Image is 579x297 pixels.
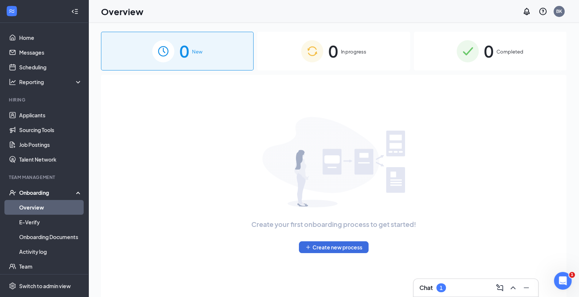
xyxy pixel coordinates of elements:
button: PlusCreate new process [299,241,369,253]
span: Create your first onboarding process to get started! [251,219,416,229]
span: 1 [569,272,575,278]
svg: ComposeMessage [495,283,504,292]
span: 0 [484,38,493,64]
span: In progress [341,48,366,55]
svg: Collapse [71,8,79,15]
svg: Plus [305,244,311,250]
button: ChevronUp [507,282,519,294]
a: Scheduling [19,60,82,75]
span: Completed [496,48,523,55]
div: BK [556,8,562,14]
div: Team Management [9,174,81,180]
svg: UserCheck [9,189,16,196]
a: Job Postings [19,137,82,152]
svg: WorkstreamLogo [8,7,15,15]
div: Hiring [9,97,81,103]
svg: Notifications [522,7,531,16]
h3: Chat [419,284,433,292]
div: Switch to admin view [19,282,71,290]
svg: Settings [9,282,16,290]
a: E-Verify [19,215,82,229]
a: Overview [19,200,82,215]
a: Activity log [19,244,82,259]
span: 0 [179,38,189,64]
div: Reporting [19,78,83,86]
svg: Analysis [9,78,16,86]
h1: Overview [101,5,143,18]
iframe: Intercom live chat [554,272,572,290]
div: Onboarding [19,189,76,196]
span: 0 [328,38,338,64]
svg: Minimize [522,283,531,292]
a: Talent Network [19,152,82,167]
svg: QuestionInfo [538,7,547,16]
a: Onboarding Documents [19,229,82,244]
a: Team [19,259,82,274]
svg: ChevronUp [509,283,517,292]
a: Applicants [19,108,82,122]
a: Home [19,30,82,45]
button: Minimize [520,282,532,294]
a: Messages [19,45,82,60]
button: ComposeMessage [494,282,506,294]
span: New [192,48,202,55]
a: Sourcing Tools [19,122,82,137]
div: 1 [440,285,443,291]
